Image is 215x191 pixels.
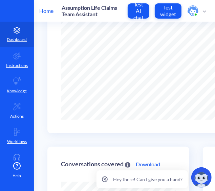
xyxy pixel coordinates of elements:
[6,63,28,69] p: Instructions
[113,176,182,183] p: Hey there! Can I give you a hand?
[136,160,160,168] a: Download
[7,88,27,94] p: Knowledge
[155,3,181,19] button: Test widget
[191,167,212,188] img: copilot-icon.svg
[184,5,210,17] button: user photo
[160,4,176,17] p: Test widget
[188,5,198,16] img: user photo
[13,173,21,179] span: Help
[128,3,149,19] button: Test AI chat
[133,1,144,21] p: Test AI chat
[7,139,27,145] p: Workflows
[10,113,24,119] p: Actions
[62,4,128,17] p: Assumption Life Claims Team Assistant
[39,7,53,15] p: Home
[7,37,27,43] p: Dashboard
[61,161,130,167] div: Conversations covered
